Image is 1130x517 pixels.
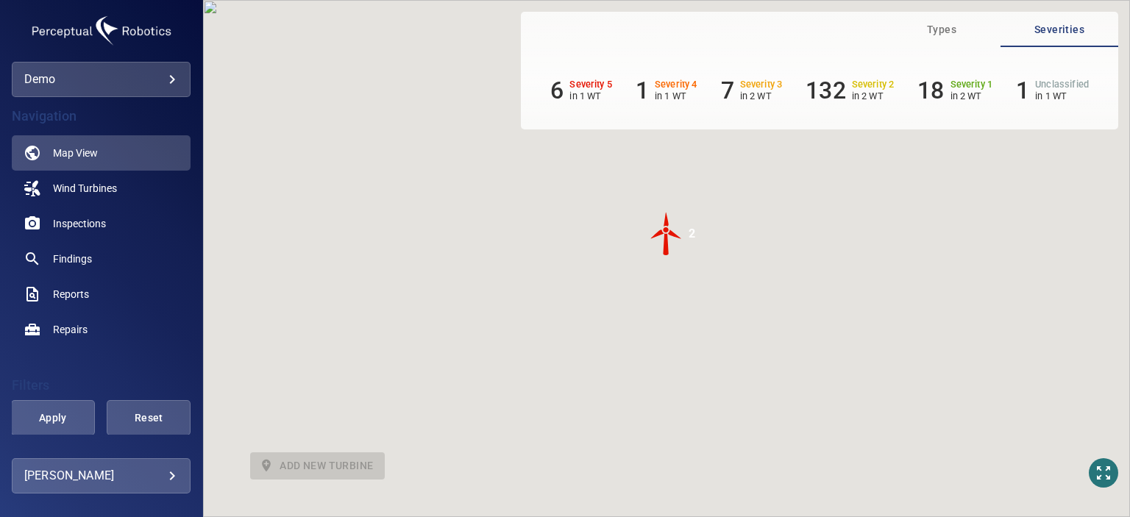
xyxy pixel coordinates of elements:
[29,409,77,427] span: Apply
[950,90,993,101] p: in 2 WT
[852,90,895,101] p: in 2 WT
[53,146,98,160] span: Map View
[53,181,117,196] span: Wind Turbines
[644,212,689,256] img: windFarmIconCat5.svg
[1016,76,1029,104] h6: 1
[53,287,89,302] span: Reports
[12,109,191,124] h4: Navigation
[550,76,564,104] h6: 6
[721,76,734,104] h6: 7
[636,76,649,104] h6: 1
[892,21,992,39] span: Types
[550,76,612,104] li: Severity 5
[740,90,783,101] p: in 2 WT
[644,212,689,258] gmp-advanced-marker: 2
[806,76,845,104] h6: 132
[917,76,944,104] h6: 18
[655,79,697,90] h6: Severity 4
[689,212,695,256] div: 2
[12,62,191,97] div: demo
[950,79,993,90] h6: Severity 1
[53,322,88,337] span: Repairs
[569,79,612,90] h6: Severity 5
[53,216,106,231] span: Inspections
[1009,21,1109,39] span: Severities
[24,464,178,488] div: [PERSON_NAME]
[53,252,92,266] span: Findings
[24,68,178,91] div: demo
[1035,90,1089,101] p: in 1 WT
[655,90,697,101] p: in 1 WT
[107,400,191,435] button: Reset
[917,76,992,104] li: Severity 1
[852,79,895,90] h6: Severity 2
[28,12,175,50] img: demo-logo
[12,378,191,393] h4: Filters
[12,241,191,277] a: findings noActive
[806,76,894,104] li: Severity 2
[12,206,191,241] a: inspections noActive
[11,400,95,435] button: Apply
[12,135,191,171] a: map active
[569,90,612,101] p: in 1 WT
[1016,76,1089,104] li: Severity Unclassified
[636,76,697,104] li: Severity 4
[1035,79,1089,90] h6: Unclassified
[12,277,191,312] a: reports noActive
[721,76,783,104] li: Severity 3
[12,171,191,206] a: windturbines noActive
[740,79,783,90] h6: Severity 3
[125,409,172,427] span: Reset
[12,312,191,347] a: repairs noActive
